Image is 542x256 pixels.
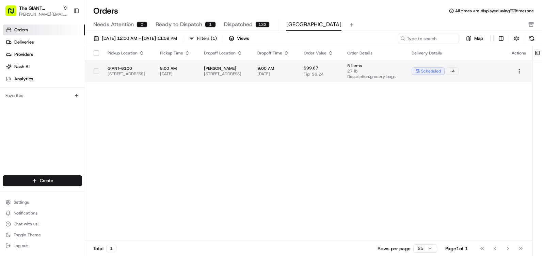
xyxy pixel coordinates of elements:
[14,221,38,227] span: Chat with us!
[398,34,459,43] input: Type to search
[255,21,270,28] div: 133
[462,34,488,43] button: Map
[93,20,134,29] span: Needs Attention
[106,245,116,252] div: 1
[7,27,124,38] p: Welcome 👋
[14,232,41,238] span: Toggle Theme
[3,25,85,35] a: Orders
[102,35,177,42] span: [DATE] 12:00 AM - [DATE] 11:59 PM
[3,241,82,251] button: Log out
[160,71,193,77] span: [DATE]
[455,8,534,14] span: All times are displayed using EDT timezone
[224,20,253,29] span: Dispatched
[204,71,246,77] span: [STREET_ADDRESS]
[445,245,468,252] div: Page 1 of 1
[160,50,193,56] div: Pickup Time
[446,67,459,75] div: + 4
[14,76,33,82] span: Analytics
[7,65,19,77] img: 1736555255976-a54dd68f-1ca7-489b-9aae-adbdc363a1c4
[40,178,53,184] span: Create
[3,230,82,240] button: Toggle Theme
[55,96,112,108] a: 💻API Documentation
[108,66,149,71] span: GIANT-6100
[4,96,55,108] a: 📗Knowledge Base
[211,35,217,42] span: ( 1 )
[58,99,63,105] div: 💻
[18,44,112,51] input: Clear
[474,35,483,42] span: Map
[204,50,246,56] div: Dropoff Location
[14,51,33,58] span: Providers
[19,12,68,17] button: [PERSON_NAME][EMAIL_ADDRESS][PERSON_NAME][DOMAIN_NAME]
[257,66,292,71] span: 9:00 AM
[14,210,37,216] span: Notifications
[512,50,527,56] div: Actions
[14,64,30,70] span: Nash AI
[286,20,341,29] span: [GEOGRAPHIC_DATA]
[197,35,217,42] div: Filters
[378,245,411,252] p: Rows per page
[48,115,82,121] a: Powered byPylon
[3,49,85,60] a: Providers
[156,20,202,29] span: Ready to Dispatch
[186,34,220,43] button: Filters(1)
[421,68,441,74] span: scheduled
[137,21,147,28] div: 0
[347,50,400,56] div: Order Details
[91,34,180,43] button: [DATE] 12:00 AM - [DATE] 11:59 PM
[116,67,124,75] button: Start new chat
[304,65,318,71] span: $99.67
[68,115,82,121] span: Pylon
[14,99,52,106] span: Knowledge Base
[19,5,60,12] button: The GIANT Company
[160,66,193,71] span: 8:00 AM
[205,21,216,28] div: 1
[23,72,86,77] div: We're available if you need us!
[64,99,109,106] span: API Documentation
[237,35,249,42] span: Views
[347,68,400,74] span: 27 lb
[412,50,501,56] div: Delivery Details
[204,66,246,71] span: [PERSON_NAME]
[257,71,292,77] span: [DATE]
[108,71,149,77] span: [STREET_ADDRESS]
[14,39,34,45] span: Deliveries
[23,65,112,72] div: Start new chat
[257,50,292,56] div: Dropoff Time
[3,90,82,101] div: Favorites
[3,175,82,186] button: Create
[14,243,28,249] span: Log out
[7,99,12,105] div: 📗
[3,3,70,19] button: The GIANT Company[PERSON_NAME][EMAIL_ADDRESS][PERSON_NAME][DOMAIN_NAME]
[3,37,85,48] a: Deliveries
[347,63,400,68] span: 5 items
[527,34,537,43] button: Refresh
[7,7,20,20] img: Nash
[347,74,400,79] span: Description: grocery bags
[93,245,116,252] div: Total
[3,219,82,229] button: Chat with us!
[304,71,324,77] span: Tip: $6.24
[108,50,149,56] div: Pickup Location
[93,5,118,16] h1: Orders
[3,74,85,84] a: Analytics
[304,50,337,56] div: Order Value
[3,197,82,207] button: Settings
[14,199,29,205] span: Settings
[14,27,28,33] span: Orders
[226,34,252,43] button: Views
[3,61,85,72] a: Nash AI
[3,208,82,218] button: Notifications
